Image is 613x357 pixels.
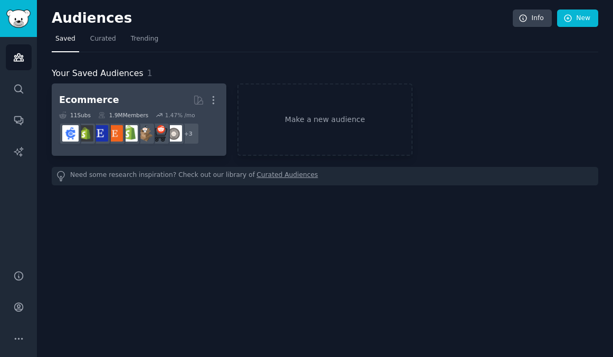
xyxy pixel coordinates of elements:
[166,125,182,142] img: ShopifyeCommerce
[151,125,167,142] img: ecommerce
[513,10,552,27] a: Info
[77,125,93,142] img: reviewmyshopify
[52,10,513,27] h2: Audiences
[131,34,158,44] span: Trending
[52,83,226,156] a: Ecommerce11Subs1.9MMembers1.47% /mo+3ShopifyeCommerceecommercedropshipshopifyEtsyEtsySellersrevie...
[147,68,152,78] span: 1
[121,125,138,142] img: shopify
[136,125,152,142] img: dropship
[98,111,148,119] div: 1.9M Members
[52,167,598,185] div: Need some research inspiration? Check out our library of
[165,111,195,119] div: 1.47 % /mo
[257,171,318,182] a: Curated Audiences
[107,125,123,142] img: Etsy
[59,93,119,107] div: Ecommerce
[177,123,199,145] div: + 3
[92,125,108,142] img: EtsySellers
[55,34,75,44] span: Saved
[127,31,162,52] a: Trending
[6,10,31,28] img: GummySearch logo
[52,31,79,52] a: Saved
[557,10,598,27] a: New
[90,34,116,44] span: Curated
[237,83,412,156] a: Make a new audience
[52,67,143,80] span: Your Saved Audiences
[62,125,79,142] img: ecommercemarketing
[87,31,120,52] a: Curated
[59,111,91,119] div: 11 Sub s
